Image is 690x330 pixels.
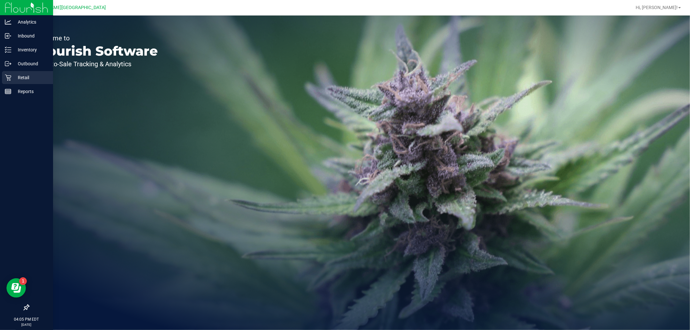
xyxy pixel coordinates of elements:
[5,60,11,67] inline-svg: Outbound
[11,18,50,26] p: Analytics
[11,88,50,95] p: Reports
[35,45,158,58] p: Flourish Software
[11,60,50,68] p: Outbound
[11,32,50,40] p: Inbound
[5,47,11,53] inline-svg: Inventory
[11,74,50,81] p: Retail
[5,88,11,95] inline-svg: Reports
[6,278,26,298] iframe: Resource center
[11,46,50,54] p: Inventory
[19,277,27,285] iframe: Resource center unread badge
[35,35,158,41] p: Welcome to
[5,33,11,39] inline-svg: Inbound
[3,316,50,322] p: 04:05 PM EDT
[636,5,678,10] span: Hi, [PERSON_NAME]!
[26,5,106,10] span: [PERSON_NAME][GEOGRAPHIC_DATA]
[5,19,11,25] inline-svg: Analytics
[5,74,11,81] inline-svg: Retail
[35,61,158,67] p: Seed-to-Sale Tracking & Analytics
[3,322,50,327] p: [DATE]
